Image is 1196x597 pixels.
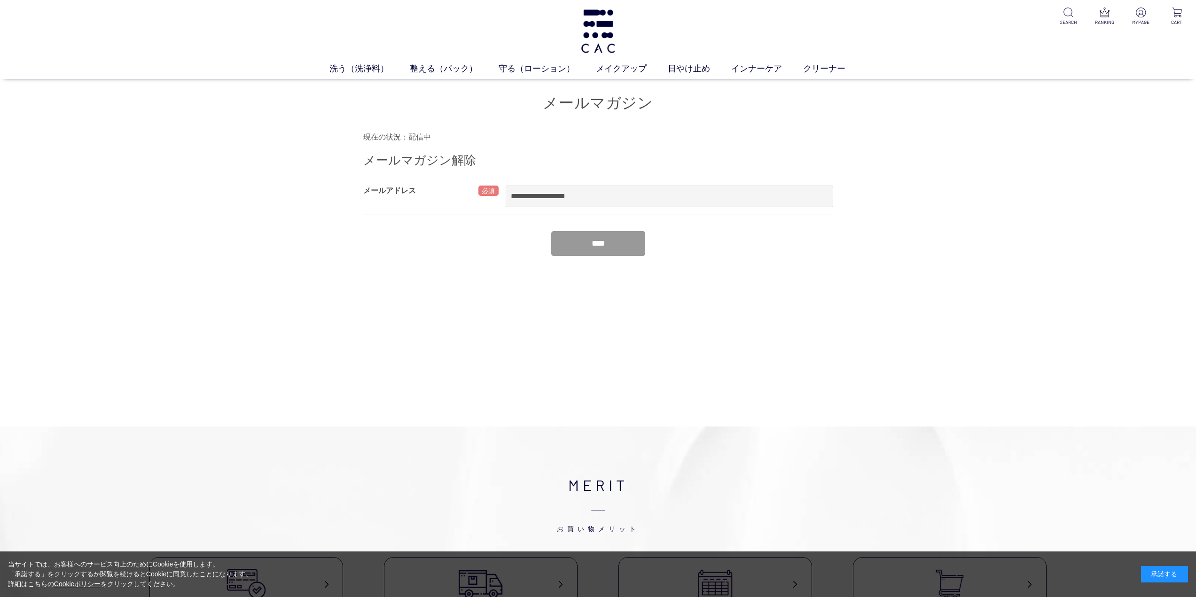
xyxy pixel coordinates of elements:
[363,152,833,169] h2: メールマガジン解除
[731,62,803,75] a: インナーケア
[1093,19,1116,26] p: RANKING
[363,132,833,143] p: 現在の状況：配信中
[8,559,252,589] div: 当サイトでは、お客様へのサービス向上のためにCookieを使用します。 「承諾する」をクリックするか閲覧を続けるとCookieに同意したことになります。 詳細はこちらの をクリックしてください。
[1129,19,1152,26] p: MYPAGE
[149,496,1047,534] span: お買い物メリット
[363,93,833,113] h1: メールマガジン
[803,62,867,75] a: クリーナー
[1129,8,1152,26] a: MYPAGE
[579,9,617,53] img: logo
[499,62,596,75] a: 守る（ローション）
[329,62,410,75] a: 洗う（洗浄料）
[1057,8,1080,26] a: SEARCH
[1165,19,1188,26] p: CART
[149,473,1047,534] h2: MERIT
[54,580,101,588] a: Cookieポリシー
[410,62,499,75] a: 整える（パック）
[1165,8,1188,26] a: CART
[363,186,416,194] label: メールアドレス
[596,62,668,75] a: メイクアップ
[668,62,731,75] a: 日やけ止め
[1093,8,1116,26] a: RANKING
[1057,19,1080,26] p: SEARCH
[1141,566,1188,582] div: 承諾する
